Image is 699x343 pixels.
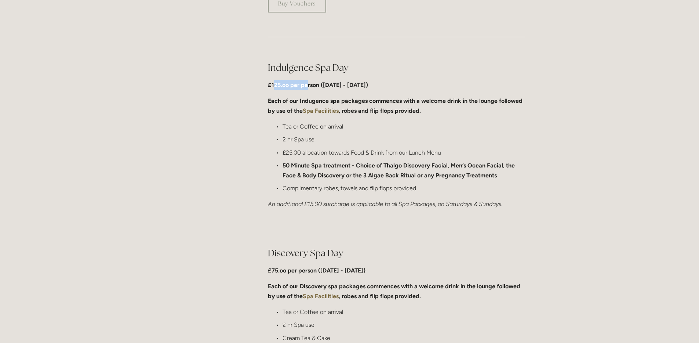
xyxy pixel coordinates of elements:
[303,293,339,300] a: Spa Facilities
[283,307,525,317] p: Tea or Coffee on arrival
[268,247,525,260] h2: Discovery Spa Day
[339,293,421,300] strong: , robes and flip flops provided.
[283,333,525,343] p: Cream Tea & Cake
[283,162,516,179] strong: 50 Minute Spa treatment - Choice of Thalgo Discovery Facial, Men’s Ocean Facial, the Face & Body ...
[283,122,525,131] p: Tea or Coffee on arrival
[268,82,368,89] strong: £125.oo per person ([DATE] - [DATE])
[283,320,525,330] p: 2 hr Spa use
[283,183,525,193] p: Complimentary robes, towels and flip flops provided
[303,107,339,114] a: Spa Facilities
[268,201,502,207] em: An additional £15.00 surcharge is applicable to all Spa Packages, on Saturdays & Sundays.
[268,97,524,114] strong: Each of our Indugence spa packages commences with a welcome drink in the lounge followed by use o...
[339,107,421,114] strong: , robes and flip flops provided.
[283,148,525,158] p: £25.00 allocation towards Food & Drink from our Lunch Menu
[268,61,525,74] h2: Indulgence Spa Day
[283,134,525,144] p: 2 hr Spa use
[268,283,522,300] strong: Each of our Discovery spa packages commences with a welcome drink in the lounge followed by use o...
[268,267,365,274] strong: £75.oo per person ([DATE] - [DATE])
